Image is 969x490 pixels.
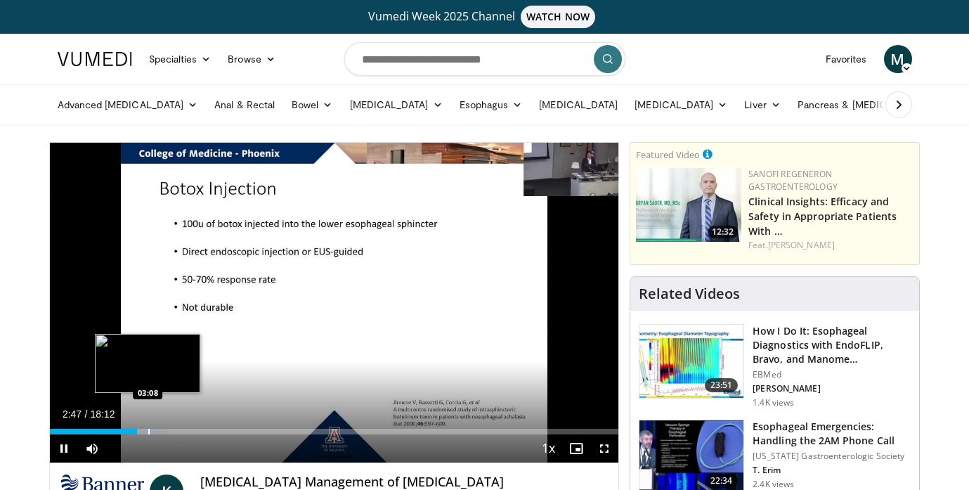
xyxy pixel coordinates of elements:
[590,434,618,463] button: Fullscreen
[789,91,954,119] a: Pancreas & [MEDICAL_DATA]
[639,324,911,408] a: 23:51 How I Do It: Esophageal Diagnostics with EndoFLIP, Bravo, and Manome… EBMed [PERSON_NAME] 1...
[342,91,451,119] a: [MEDICAL_DATA]
[78,434,106,463] button: Mute
[85,408,88,420] span: /
[60,6,910,28] a: Vumedi Week 2025 ChannelWATCH NOW
[63,408,82,420] span: 2:47
[639,325,743,398] img: 6cc64d0b-951f-4eb1-ade2-d6a05eaa5f98.150x105_q85_crop-smart_upscale.jpg
[521,6,595,28] span: WATCH NOW
[626,91,736,119] a: [MEDICAL_DATA]
[141,45,220,73] a: Specialties
[708,226,738,238] span: 12:32
[534,434,562,463] button: Playback Rate
[531,91,626,119] a: [MEDICAL_DATA]
[200,475,607,490] h4: [MEDICAL_DATA] Management of [MEDICAL_DATA]
[753,324,911,366] h3: How I Do It: Esophageal Diagnostics with EndoFLIP, Bravo, and Manome…
[748,168,838,193] a: Sanofi Regeneron Gastroenterology
[50,143,619,463] video-js: Video Player
[753,451,911,462] p: [US_STATE] Gastroenterologic Society
[58,52,132,66] img: VuMedi Logo
[219,45,284,73] a: Browse
[451,91,531,119] a: Esophagus
[49,91,207,119] a: Advanced [MEDICAL_DATA]
[753,383,911,394] p: [PERSON_NAME]
[50,429,619,434] div: Progress Bar
[705,378,739,392] span: 23:51
[768,239,835,251] a: [PERSON_NAME]
[636,168,741,242] a: 12:32
[50,434,78,463] button: Pause
[753,465,911,476] p: T. Erim
[705,474,739,488] span: 22:34
[817,45,876,73] a: Favorites
[884,45,912,73] a: M
[753,369,911,380] p: EBMed
[562,434,590,463] button: Enable picture-in-picture mode
[748,195,897,238] a: Clinical Insights: Efficacy and Safety in Appropriate Patients With …
[206,91,283,119] a: Anal & Rectal
[636,168,741,242] img: bf9ce42c-6823-4735-9d6f-bc9dbebbcf2c.png.150x105_q85_crop-smart_upscale.jpg
[736,91,788,119] a: Liver
[753,420,911,448] h3: Esophageal Emergencies: Handling the 2AM Phone Call
[748,239,913,252] div: Feat.
[283,91,341,119] a: Bowel
[753,397,794,408] p: 1.4K views
[639,285,740,302] h4: Related Videos
[95,334,200,393] img: image.jpeg
[90,408,115,420] span: 18:12
[753,479,794,490] p: 2.4K views
[636,148,700,161] small: Featured Video
[344,42,625,76] input: Search topics, interventions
